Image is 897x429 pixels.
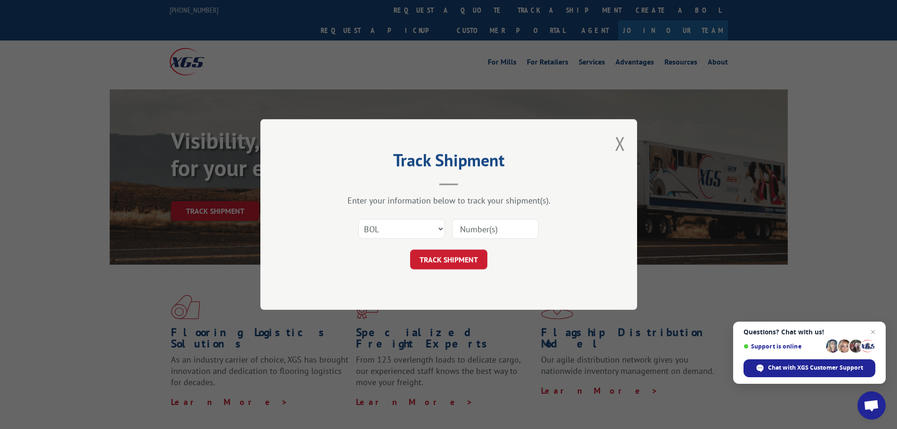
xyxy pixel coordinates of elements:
input: Number(s) [452,219,539,239]
a: Open chat [857,391,886,420]
button: TRACK SHIPMENT [410,250,487,269]
span: Chat with XGS Customer Support [768,364,863,372]
button: Close modal [615,131,625,156]
span: Chat with XGS Customer Support [743,359,875,377]
span: Questions? Chat with us! [743,328,875,336]
h2: Track Shipment [307,154,590,171]
div: Enter your information below to track your shipment(s). [307,195,590,206]
span: Support is online [743,343,823,350]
